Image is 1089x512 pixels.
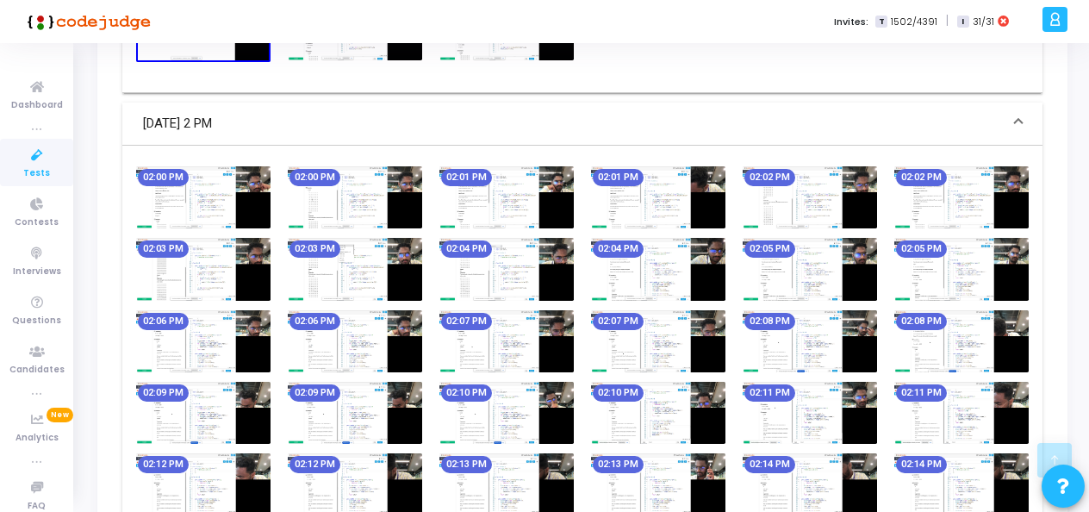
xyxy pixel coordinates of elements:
label: Invites: [834,15,868,29]
mat-chip: 02:02 PM [896,169,947,186]
mat-chip: 02:06 PM [289,313,340,330]
span: Candidates [9,363,65,378]
mat-chip: 02:09 PM [138,384,189,402]
img: screenshot-1757752318522.jpeg [591,166,725,228]
img: screenshot-1757752648511.jpeg [439,310,574,372]
img: screenshot-1757752378458.jpeg [894,166,1029,228]
img: screenshot-1757752288509.jpeg [439,166,574,228]
img: screenshot-1757752888538.jpeg [743,382,877,444]
span: Tests [23,166,50,181]
img: screenshot-1757752528554.jpeg [743,238,877,300]
mat-chip: 02:05 PM [744,240,795,258]
mat-chip: 02:00 PM [289,169,340,186]
mat-panel-title: [DATE] 2 PM [143,114,1001,134]
img: screenshot-1757752258493.jpeg [288,166,422,228]
mat-chip: 02:08 PM [744,313,795,330]
span: I [957,16,968,28]
mat-chip: 02:12 PM [289,456,340,473]
span: Dashboard [11,98,63,113]
span: New [47,408,73,422]
span: 1502/4391 [891,15,937,29]
img: screenshot-1757752408476.jpeg [136,238,271,300]
mat-chip: 02:07 PM [593,313,644,330]
mat-chip: 02:03 PM [138,240,189,258]
span: Contests [15,215,59,230]
mat-expansion-panel-header: [DATE] 2 PM [122,103,1042,146]
mat-chip: 02:01 PM [593,169,644,186]
span: Questions [12,314,61,328]
mat-chip: 02:11 PM [744,384,795,402]
mat-chip: 02:08 PM [896,313,947,330]
mat-chip: 02:13 PM [593,456,644,473]
img: screenshot-1757752468503.jpeg [439,238,574,300]
img: screenshot-1757752588651.jpeg [136,310,271,372]
mat-chip: 02:12 PM [138,456,189,473]
img: screenshot-1757752558553.jpeg [894,238,1029,300]
img: screenshot-1757752768463.jpeg [136,382,271,444]
span: Interviews [13,265,61,279]
mat-chip: 02:14 PM [896,456,947,473]
mat-chip: 02:05 PM [896,240,947,258]
img: screenshot-1757752738552.jpeg [894,310,1029,372]
img: screenshot-1757752828505.jpeg [439,382,574,444]
img: screenshot-1757752618489.jpeg [288,310,422,372]
mat-chip: 02:06 PM [138,313,189,330]
img: screenshot-1757752228478.jpeg [136,166,271,228]
mat-chip: 02:04 PM [441,240,492,258]
span: T [875,16,887,28]
img: screenshot-1757752798495.jpeg [288,382,422,444]
img: logo [22,4,151,39]
mat-chip: 02:13 PM [441,456,492,473]
mat-chip: 02:01 PM [441,169,492,186]
mat-chip: 02:09 PM [289,384,340,402]
mat-chip: 02:14 PM [744,456,795,473]
span: 31/31 [973,15,994,29]
span: Analytics [16,431,59,446]
img: screenshot-1757752918549.jpeg [894,382,1029,444]
mat-chip: 02:03 PM [289,240,340,258]
img: screenshot-1757752348554.jpeg [743,166,877,228]
mat-chip: 02:11 PM [896,384,947,402]
span: | [946,12,949,30]
img: screenshot-1757752498531.jpeg [591,238,725,300]
img: screenshot-1757752708540.jpeg [743,310,877,372]
img: screenshot-1757752678527.jpeg [591,310,725,372]
mat-chip: 02:10 PM [441,384,492,402]
mat-chip: 02:00 PM [138,169,189,186]
img: screenshot-1757752858522.jpeg [591,382,725,444]
mat-chip: 02:04 PM [593,240,644,258]
mat-chip: 02:10 PM [593,384,644,402]
mat-chip: 02:07 PM [441,313,492,330]
img: screenshot-1757752438487.jpeg [288,238,422,300]
mat-chip: 02:02 PM [744,169,795,186]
